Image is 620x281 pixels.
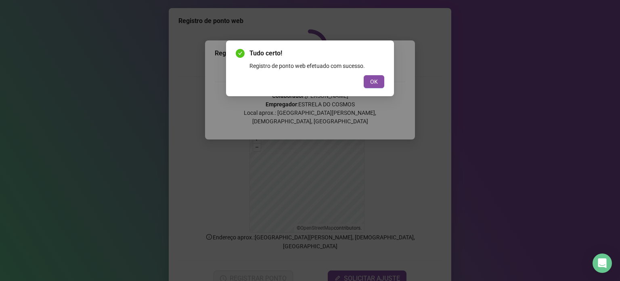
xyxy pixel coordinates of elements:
span: Tudo certo! [249,49,384,58]
span: check-circle [236,49,245,58]
button: OK [364,75,384,88]
div: Registro de ponto web efetuado com sucesso. [249,61,384,70]
div: Open Intercom Messenger [593,254,612,273]
span: OK [370,77,378,86]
